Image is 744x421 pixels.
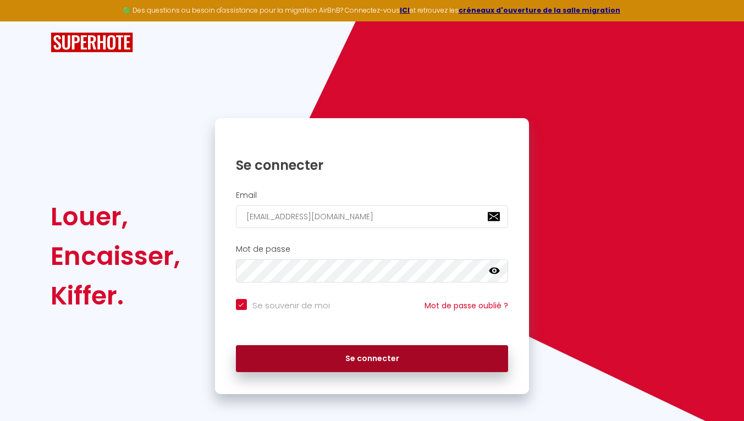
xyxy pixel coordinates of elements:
[400,5,410,15] a: ICI
[51,236,180,276] div: Encaisser,
[236,191,509,200] h2: Email
[51,276,180,315] div: Kiffer.
[236,157,509,174] h1: Se connecter
[236,245,509,254] h2: Mot de passe
[459,5,620,15] a: créneaux d'ouverture de la salle migration
[425,300,508,311] a: Mot de passe oublié ?
[9,4,42,37] button: Ouvrir le widget de chat LiveChat
[236,345,509,373] button: Se connecter
[236,205,509,228] input: Ton Email
[51,197,180,236] div: Louer,
[51,32,133,53] img: SuperHote logo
